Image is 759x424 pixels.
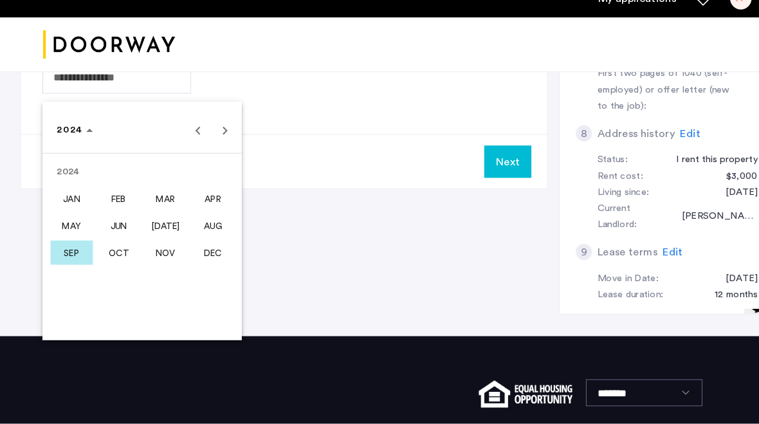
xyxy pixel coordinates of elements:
[181,222,226,248] button: August 2024
[136,222,181,248] button: July 2024
[181,196,226,222] button: April 2024
[183,223,224,246] span: AUG
[181,248,226,273] button: December 2024
[183,249,224,272] span: DEC
[706,314,747,353] iframe: chat widget
[93,198,134,221] span: FEB
[93,249,134,272] span: OCT
[136,248,181,273] button: November 2024
[48,223,89,246] span: MAY
[46,171,226,196] td: 2024
[91,222,136,248] button: June 2024
[48,249,89,272] span: SEP
[48,198,89,221] span: JAN
[138,223,179,246] span: [DATE]
[49,132,94,155] button: Choose date
[138,249,179,272] span: NOV
[54,139,79,148] span: 2024
[202,131,228,156] button: Next year
[93,223,134,246] span: JUN
[136,196,181,222] button: March 2024
[91,196,136,222] button: February 2024
[46,196,91,222] button: January 2024
[138,198,179,221] span: MAR
[183,198,224,221] span: APR
[91,248,136,273] button: October 2024
[176,131,202,156] button: Previous year
[46,222,91,248] button: May 2024
[46,248,91,273] button: September 2024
